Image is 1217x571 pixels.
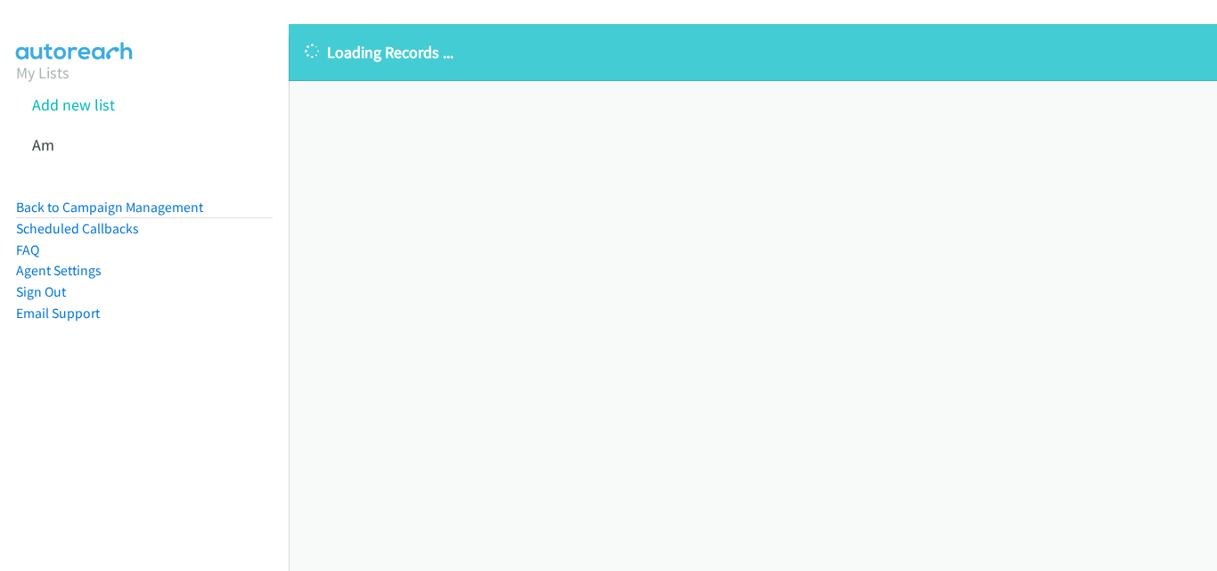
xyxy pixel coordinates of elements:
a: Sign Out [16,283,66,300]
a: FAQ [16,241,39,258]
a: Back to Campaign Management [16,199,203,216]
a: Scheduled Callbacks [16,220,139,237]
a: My Lists [16,62,69,83]
a: Am [32,135,54,155]
a: Agent Settings [16,262,102,279]
a: Email Support [16,305,100,322]
p: Loading Records ... [305,40,1201,64]
a: Add new list [32,94,115,115]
